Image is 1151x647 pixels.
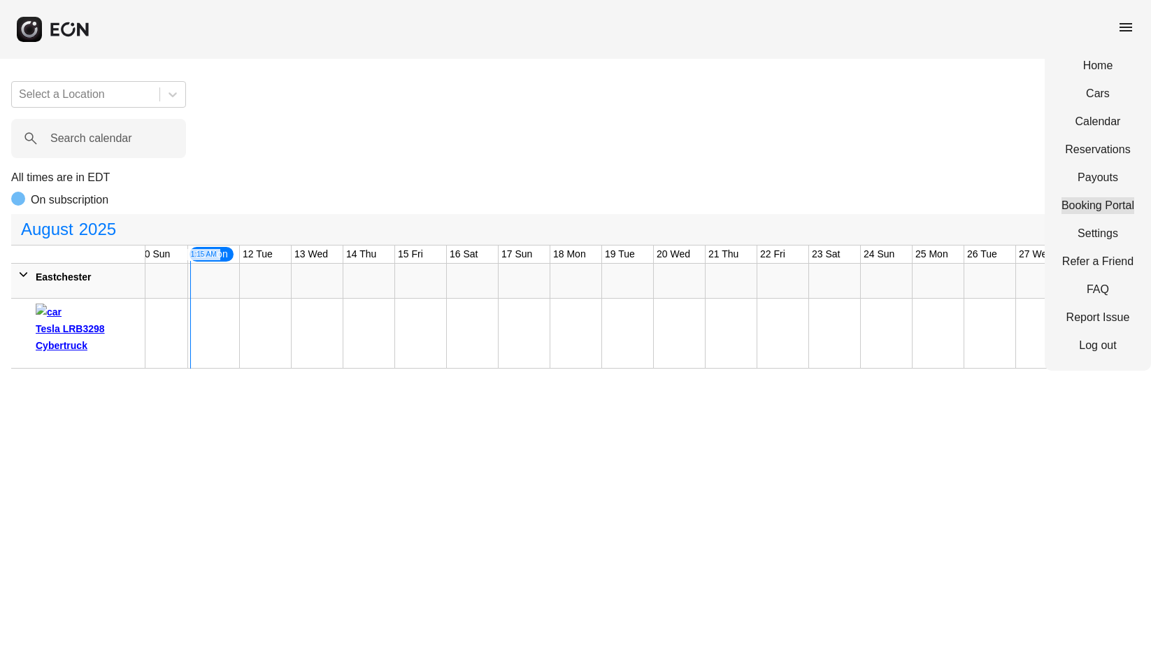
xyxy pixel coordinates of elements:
[1061,309,1134,326] a: Report Issue
[1061,85,1134,102] a: Cars
[1061,169,1134,186] a: Payouts
[913,246,951,263] div: 25 Mon
[654,246,693,263] div: 20 Wed
[1117,19,1134,36] span: menu
[809,246,843,263] div: 23 Sat
[188,246,235,263] div: 11 Mon
[1061,57,1134,74] a: Home
[18,215,76,243] span: August
[76,215,119,243] span: 2025
[1061,141,1134,158] a: Reservations
[1016,246,1055,263] div: 27 Wed
[1061,113,1134,130] a: Calendar
[36,304,106,320] img: car
[1061,197,1134,214] a: Booking Portal
[13,215,124,243] button: August2025
[31,192,108,208] p: On subscription
[757,246,788,263] div: 22 Fri
[550,246,589,263] div: 18 Mon
[1061,253,1134,270] a: Refer a Friend
[602,246,638,263] div: 19 Tue
[240,246,276,263] div: 12 Tue
[292,246,331,263] div: 13 Wed
[36,269,140,285] div: Eastchester
[50,130,132,147] label: Search calendar
[706,246,741,263] div: 21 Thu
[861,246,897,263] div: 24 Sun
[1061,337,1134,354] a: Log out
[395,246,426,263] div: 15 Fri
[1061,281,1134,298] a: FAQ
[447,246,480,263] div: 16 Sat
[11,169,1140,186] p: All times are in EDT
[136,246,173,263] div: 10 Sun
[1061,225,1134,242] a: Settings
[964,246,1000,263] div: 26 Tue
[499,246,535,263] div: 17 Sun
[343,246,379,263] div: 14 Thu
[36,320,140,354] div: Tesla LRB3298 Cybertruck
